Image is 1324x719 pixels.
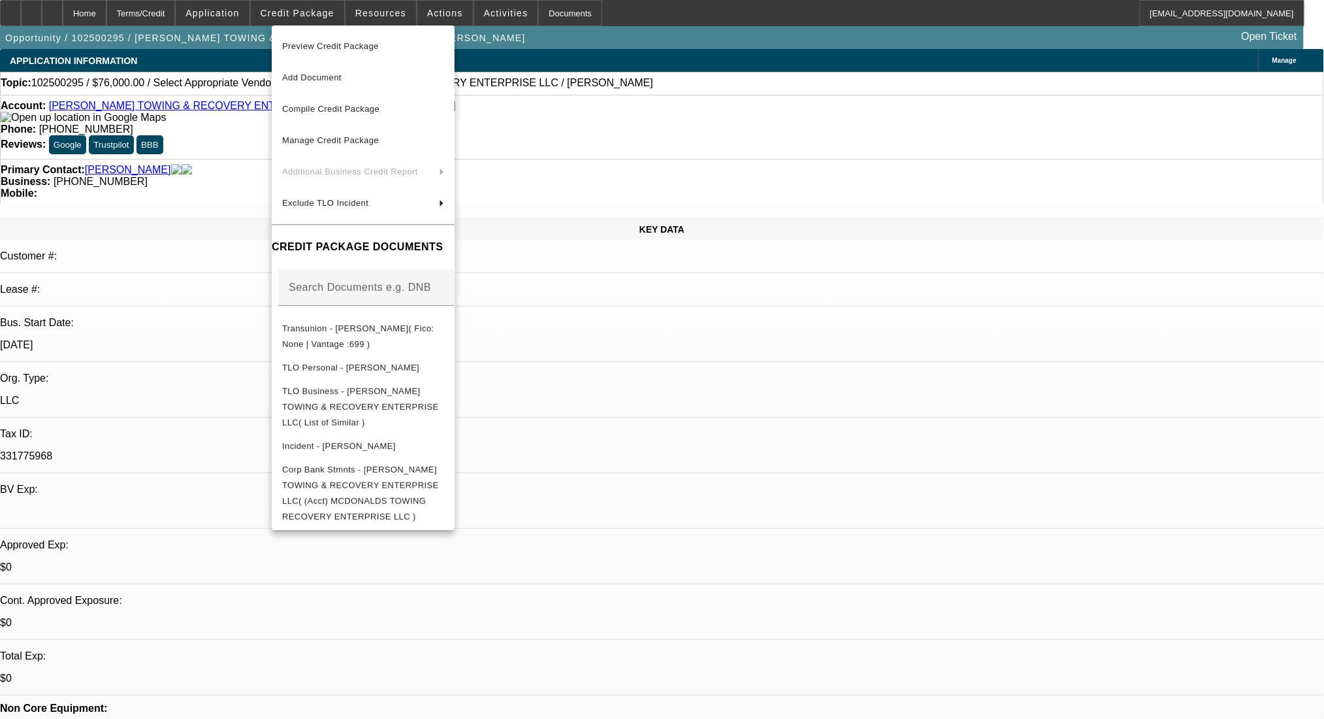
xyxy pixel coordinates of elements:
[282,104,379,114] span: Compile Credit Package
[272,320,455,352] button: Transunion - McDonald, Anthony( Fico: None | Vantage :699 )
[282,441,396,450] span: Incident - [PERSON_NAME]
[272,383,455,430] button: TLO Business - MCDONALD'S TOWING & RECOVERY ENTERPRISE LLC( List of Similar )
[282,198,368,208] span: Exclude TLO Incident
[282,135,379,145] span: Manage Credit Package
[282,362,419,372] span: TLO Personal - [PERSON_NAME]
[272,239,455,255] h4: CREDIT PACKAGE DOCUMENTS
[282,323,434,348] span: Transunion - [PERSON_NAME]( Fico: None | Vantage :699 )
[282,386,439,427] span: TLO Business - [PERSON_NAME] TOWING & RECOVERY ENTERPRISE LLC( List of Similar )
[272,430,455,461] button: Incident - McDonald, Anthony
[282,73,342,82] span: Add Document
[289,281,431,292] mat-label: Search Documents e.g. DNB
[282,41,379,51] span: Preview Credit Package
[272,461,455,524] button: Corp Bank Stmnts - MCDONALD'S TOWING & RECOVERY ENTERPRISE LLC( (Acct) MCDONALDS TOWING RECOVERY ...
[282,464,439,521] span: Corp Bank Stmnts - [PERSON_NAME] TOWING & RECOVERY ENTERPRISE LLC( (Acct) MCDONALDS TOWING RECOVE...
[272,352,455,383] button: TLO Personal - McDonald, Anthony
